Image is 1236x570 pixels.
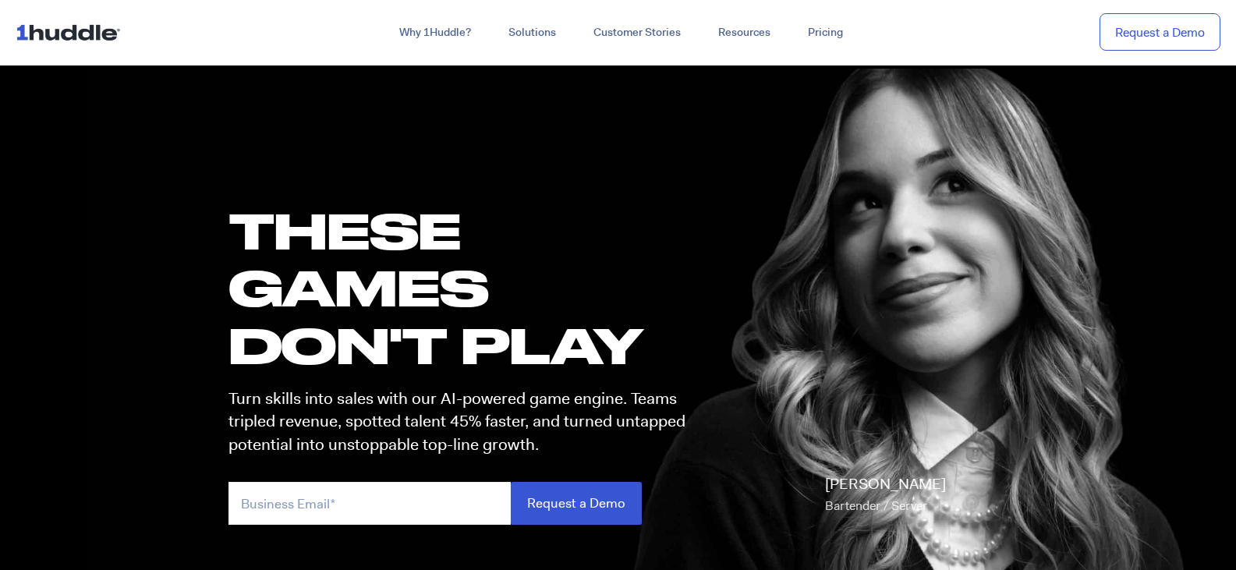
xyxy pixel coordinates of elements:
a: Pricing [789,19,862,47]
a: Why 1Huddle? [381,19,490,47]
span: Bartender / Server [825,497,927,514]
input: Request a Demo [511,482,642,525]
h1: these GAMES DON'T PLAY [228,202,699,374]
a: Request a Demo [1100,13,1220,51]
img: ... [16,17,127,47]
a: Solutions [490,19,575,47]
a: Resources [699,19,789,47]
input: Business Email* [228,482,511,525]
p: Turn skills into sales with our AI-powered game engine. Teams tripled revenue, spotted talent 45%... [228,388,699,456]
p: [PERSON_NAME] [825,473,946,517]
a: Customer Stories [575,19,699,47]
